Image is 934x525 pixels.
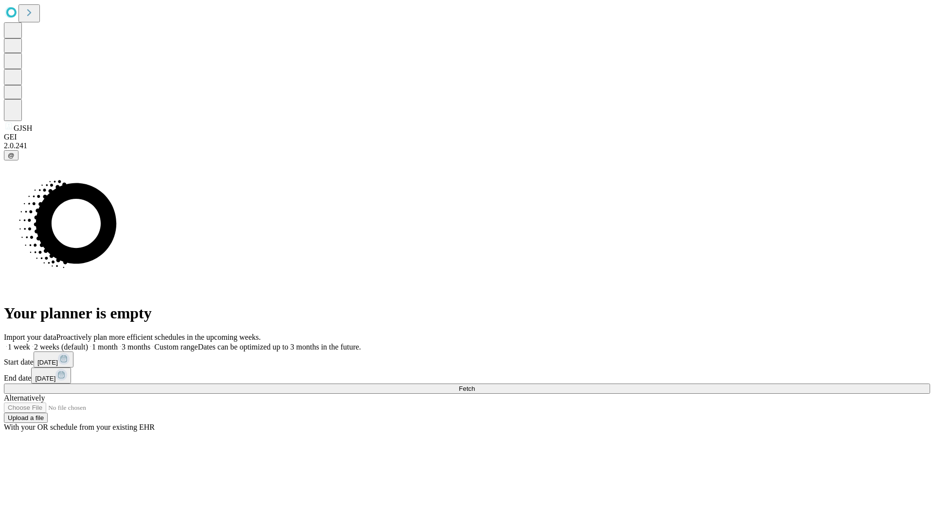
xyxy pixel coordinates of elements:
span: @ [8,152,15,159]
span: Fetch [459,385,475,392]
h1: Your planner is empty [4,304,930,322]
span: 2 weeks (default) [34,343,88,351]
span: 1 week [8,343,30,351]
div: 2.0.241 [4,141,930,150]
span: [DATE] [35,375,55,382]
button: Upload a file [4,413,48,423]
span: 3 months [122,343,150,351]
span: With your OR schedule from your existing EHR [4,423,155,431]
div: GEI [4,133,930,141]
span: GJSH [14,124,32,132]
button: [DATE] [31,367,71,384]
span: [DATE] [37,359,58,366]
div: End date [4,367,930,384]
div: Start date [4,351,930,367]
span: Import your data [4,333,56,341]
span: Custom range [154,343,198,351]
span: Proactively plan more efficient schedules in the upcoming weeks. [56,333,261,341]
span: 1 month [92,343,118,351]
button: @ [4,150,18,160]
button: Fetch [4,384,930,394]
button: [DATE] [34,351,73,367]
span: Alternatively [4,394,45,402]
span: Dates can be optimized up to 3 months in the future. [198,343,361,351]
